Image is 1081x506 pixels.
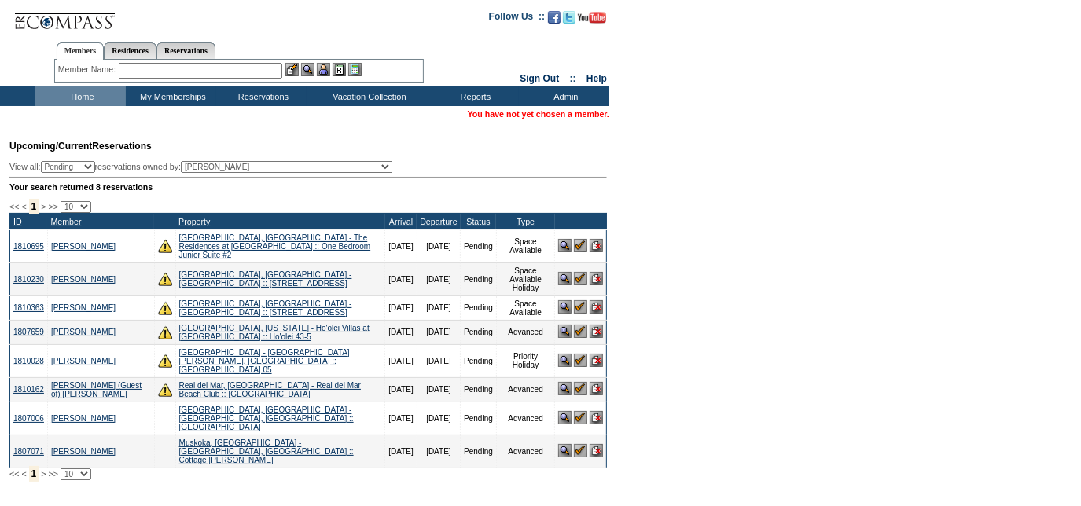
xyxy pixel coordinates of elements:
[179,438,354,464] a: Muskoka, [GEOGRAPHIC_DATA] - [GEOGRAPHIC_DATA], [GEOGRAPHIC_DATA] :: Cottage [PERSON_NAME]
[348,63,362,76] img: b_calculator.gif
[590,272,603,285] img: Cancel Reservation
[548,11,561,24] img: Become our fan on Facebook
[558,239,572,252] img: View Reservation
[468,109,609,119] span: You have not yet chosen a member.
[35,86,126,106] td: Home
[590,382,603,395] img: Cancel Reservation
[466,217,490,226] a: Status
[558,354,572,367] img: View Reservation
[158,325,172,339] img: There are insufficient days and/or tokens to cover this reservation
[563,16,575,25] a: Follow us on Twitter
[9,141,152,152] span: Reservations
[179,405,354,431] a: [GEOGRAPHIC_DATA], [GEOGRAPHIC_DATA] - [GEOGRAPHIC_DATA], [GEOGRAPHIC_DATA] :: [GEOGRAPHIC_DATA]
[417,320,460,344] td: [DATE]
[461,262,497,295] td: Pending
[48,469,57,478] span: >>
[385,262,417,295] td: [DATE]
[41,202,46,211] span: >
[519,86,609,106] td: Admin
[29,199,39,214] span: 1
[496,229,555,262] td: Space Available
[179,324,370,341] a: [GEOGRAPHIC_DATA], [US_STATE] - Ho'olei Villas at [GEOGRAPHIC_DATA] :: Ho'olei 43-5
[563,11,575,24] img: Follow us on Twitter
[578,12,606,24] img: Subscribe to our YouTube Channel
[179,233,371,259] a: [GEOGRAPHIC_DATA], [GEOGRAPHIC_DATA] - The Residences at [GEOGRAPHIC_DATA] :: One Bedroom Junior ...
[158,272,172,286] img: There are insufficient days and/or tokens to cover this reservation
[126,86,216,106] td: My Memberships
[9,182,607,192] div: Your search returned 8 reservations
[558,272,572,285] img: View Reservation
[13,242,44,251] a: 1810695
[496,401,555,434] td: Advanced
[51,328,116,336] a: [PERSON_NAME]
[578,16,606,25] a: Subscribe to our YouTube Channel
[51,447,116,456] a: [PERSON_NAME]
[574,411,587,424] img: Confirm Reservation
[9,469,19,478] span: <<
[417,344,460,377] td: [DATE]
[417,295,460,320] td: [DATE]
[590,239,603,252] img: Cancel Reservation
[420,217,457,226] a: Departure
[179,381,361,398] a: Real del Mar, [GEOGRAPHIC_DATA] - Real del Mar Beach Club :: [GEOGRAPHIC_DATA]
[21,469,26,478] span: <
[574,300,587,313] img: Confirm Reservation
[428,86,519,106] td: Reports
[590,324,603,338] img: Cancel Reservation
[51,242,116,251] a: [PERSON_NAME]
[417,434,460,467] td: [DATE]
[179,348,350,374] a: [GEOGRAPHIC_DATA] - [GEOGRAPHIC_DATA][PERSON_NAME], [GEOGRAPHIC_DATA] :: [GEOGRAPHIC_DATA] 05
[13,414,44,423] a: 1807006
[517,217,535,226] a: Type
[558,444,572,457] img: View Reservation
[9,141,92,152] span: Upcoming/Current
[179,299,352,317] a: [GEOGRAPHIC_DATA], [GEOGRAPHIC_DATA] - [GEOGRAPHIC_DATA] :: [STREET_ADDRESS]
[57,42,105,60] a: Members
[158,239,172,253] img: There are insufficient days and/or tokens to cover this reservation
[285,63,299,76] img: b_edit.gif
[417,229,460,262] td: [DATE]
[385,401,417,434] td: [DATE]
[590,300,603,313] img: Cancel Reservation
[13,303,44,312] a: 1810363
[385,295,417,320] td: [DATE]
[558,324,572,338] img: View Reservation
[51,303,116,312] a: [PERSON_NAME]
[590,444,603,457] img: Cancel Reservation
[574,354,587,367] img: Confirm Reservation
[586,73,607,84] a: Help
[51,414,116,423] a: [PERSON_NAME]
[496,295,555,320] td: Space Available
[385,229,417,262] td: [DATE]
[51,275,116,284] a: [PERSON_NAME]
[9,161,399,173] div: View all: reservations owned by:
[496,377,555,401] td: Advanced
[574,382,587,395] img: Confirm Reservation
[333,63,346,76] img: Reservations
[385,344,417,377] td: [DATE]
[570,73,576,84] span: ::
[158,354,172,368] img: There are insufficient days and/or tokens to cover this reservation
[574,444,587,457] img: Confirm Reservation
[385,377,417,401] td: [DATE]
[13,447,44,456] a: 1807071
[301,63,314,76] img: View
[461,320,497,344] td: Pending
[520,73,559,84] a: Sign Out
[385,320,417,344] td: [DATE]
[307,86,428,106] td: Vacation Collection
[574,324,587,338] img: Confirm Reservation
[417,401,460,434] td: [DATE]
[574,239,587,252] img: Confirm Reservation
[558,411,572,424] img: View Reservation
[51,357,116,365] a: [PERSON_NAME]
[496,344,555,377] td: Priority Holiday
[461,377,497,401] td: Pending
[574,272,587,285] img: Confirm Reservation
[558,300,572,313] img: View Reservation
[179,270,352,288] a: [GEOGRAPHIC_DATA], [GEOGRAPHIC_DATA] - [GEOGRAPHIC_DATA] :: [STREET_ADDRESS]
[178,217,210,226] a: Property
[496,320,555,344] td: Advanced
[156,42,215,59] a: Reservations
[558,382,572,395] img: View Reservation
